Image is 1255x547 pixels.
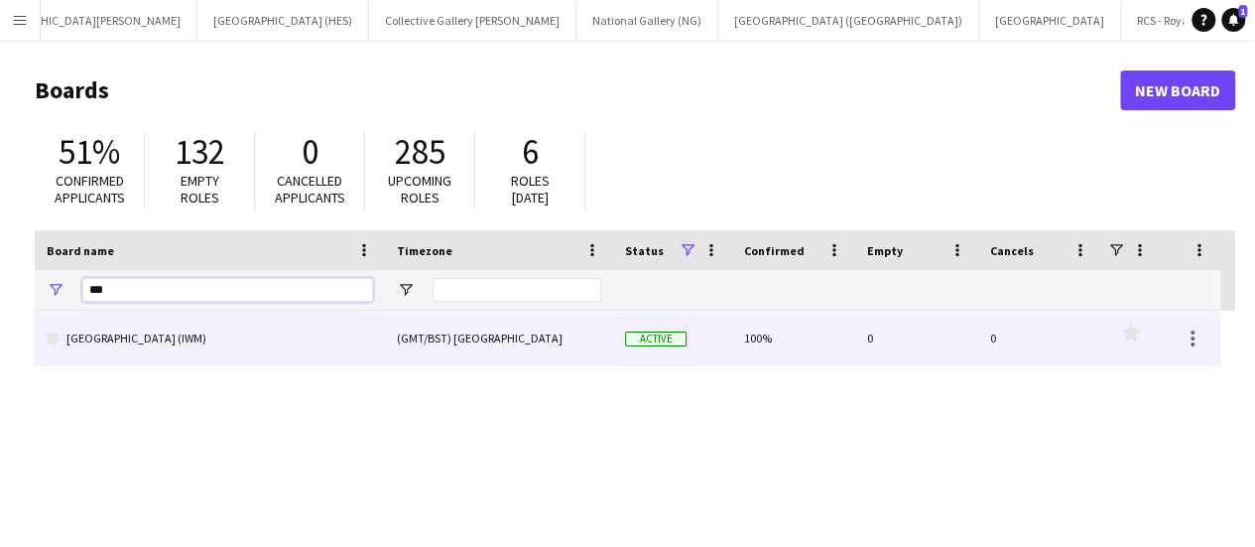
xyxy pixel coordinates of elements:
button: [GEOGRAPHIC_DATA] [979,1,1121,40]
span: 132 [175,130,225,174]
span: Confirmed [744,243,805,258]
div: 0 [978,311,1101,365]
input: Board name Filter Input [82,278,373,302]
span: Empty roles [181,172,219,206]
span: 1 [1238,5,1247,18]
span: Empty [867,243,903,258]
span: 0 [302,130,318,174]
button: [GEOGRAPHIC_DATA] (HES) [197,1,369,40]
button: National Gallery (NG) [576,1,718,40]
a: [GEOGRAPHIC_DATA] (IWM) [47,311,373,366]
span: Active [625,332,687,346]
span: Cancelled applicants [275,172,345,206]
button: [GEOGRAPHIC_DATA] ([GEOGRAPHIC_DATA]) [718,1,979,40]
div: 100% [732,311,855,365]
span: Board name [47,243,114,258]
span: Roles [DATE] [511,172,550,206]
h1: Boards [35,75,1120,105]
span: Cancels [990,243,1034,258]
input: Timezone Filter Input [433,278,601,302]
a: New Board [1120,70,1235,110]
span: 6 [522,130,539,174]
span: 285 [395,130,445,174]
div: (GMT/BST) [GEOGRAPHIC_DATA] [385,311,613,365]
div: 0 [855,311,978,365]
span: Status [625,243,664,258]
span: Confirmed applicants [55,172,125,206]
button: Collective Gallery [PERSON_NAME] [369,1,576,40]
a: 1 [1221,8,1245,32]
span: Upcoming roles [388,172,451,206]
button: Open Filter Menu [47,281,64,299]
span: 51% [59,130,120,174]
span: Timezone [397,243,452,258]
button: Open Filter Menu [397,281,415,299]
